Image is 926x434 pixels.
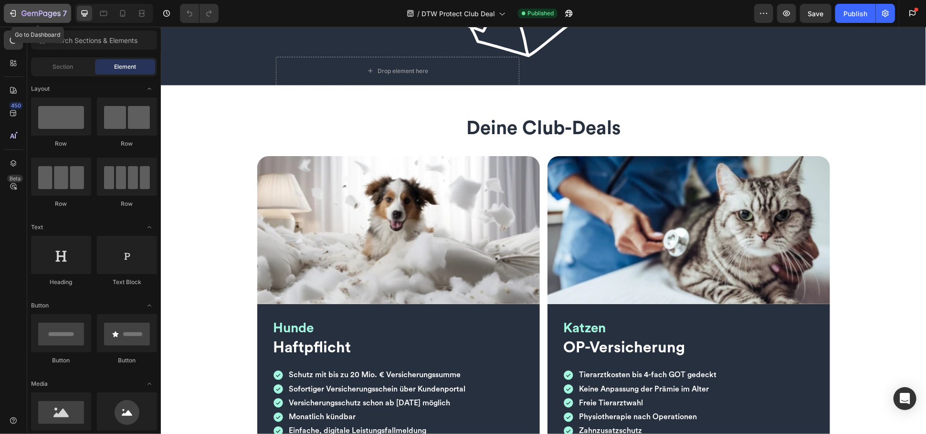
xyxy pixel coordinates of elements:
[31,380,48,388] span: Media
[527,9,554,18] span: Published
[53,63,74,71] span: Section
[419,344,556,353] p: Tierarztkosten bis 4-fach GOT gedeckt
[31,278,91,286] div: Heading
[31,139,91,148] div: Row
[419,372,556,381] p: Freie Tierarztwahl
[114,63,136,71] span: Element
[419,386,556,395] p: Physiotherapie nach Operationen
[96,129,379,278] img: Deine Tierwelt Club - 6 Monate gratis Hundehaftpflichtversicherung
[142,298,157,313] span: Toggle open
[31,200,91,208] div: Row
[97,200,157,208] div: Row
[128,400,305,409] p: Einfache, digitale Leistungsfallmeldung
[403,312,653,330] p: OP-Versicherung
[9,102,23,109] div: 450
[128,372,305,381] p: Versicherungsschutz schon ab [DATE] möglich
[835,4,875,23] button: Publish
[128,358,305,367] p: Sofortiger Versicherungsschein über Kundenportal
[800,4,831,23] button: Save
[212,89,554,114] h2: Deine Club-Deals
[63,8,67,19] p: 7
[217,41,268,48] div: Drop element here
[142,81,157,96] span: Toggle open
[113,312,363,330] p: Haftpflicht
[161,27,926,434] iframe: Design area
[843,9,867,19] div: Publish
[128,344,305,353] p: Schutz mit bis zu 20 Mio. € Versicherungssumme
[419,400,556,409] p: Zahnzusatzschutz
[31,85,50,93] span: Layout
[97,139,157,148] div: Row
[31,31,157,50] input: Search Sections & Elements
[403,294,653,310] p: Katzen
[894,387,916,410] div: Open Intercom Messenger
[4,4,71,23] button: 7
[113,294,363,310] p: Hunde
[180,4,219,23] div: Undo/Redo
[419,358,556,367] p: Keine Anpassung der Prämie im Alter
[31,223,43,232] span: Text
[808,10,824,18] span: Save
[417,9,420,19] span: /
[31,301,49,310] span: Button
[142,220,157,235] span: Toggle open
[97,356,157,365] div: Button
[142,376,157,392] span: Toggle open
[7,175,23,182] div: Beta
[421,9,495,19] span: DTW Protect Club Deal
[31,356,91,365] div: Button
[97,278,157,286] div: Text Block
[387,129,669,278] img: Deine Tierwelt Club - 3 Monate gratis Katzen-OP-Versicherung
[128,386,305,395] p: Monatlich kündbar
